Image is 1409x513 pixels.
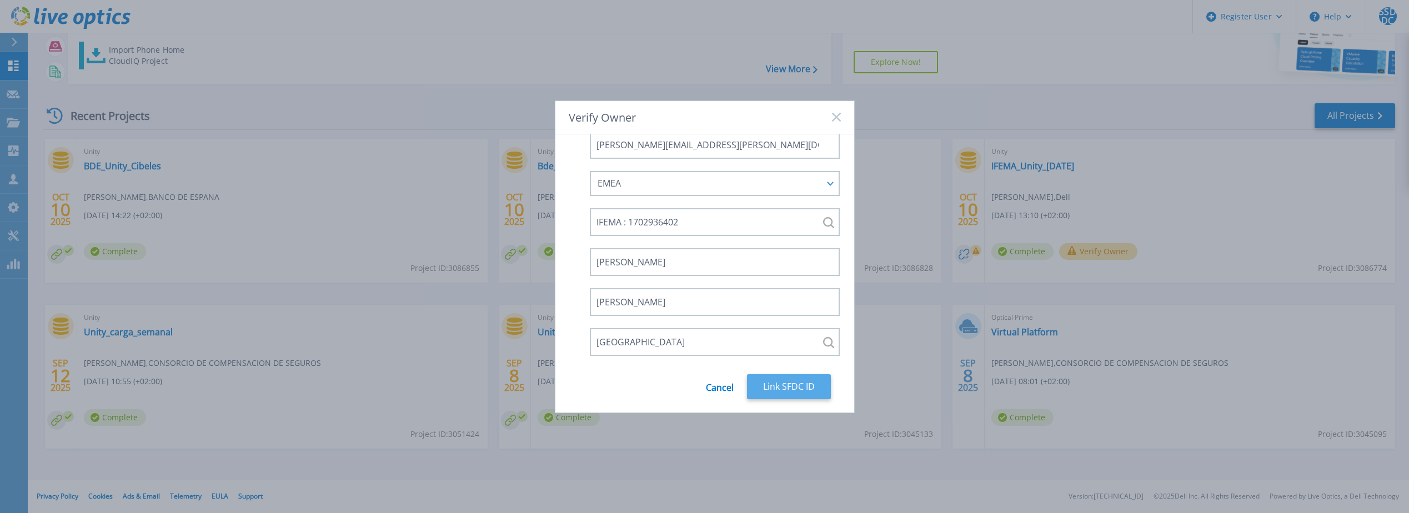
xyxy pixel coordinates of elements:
[569,111,636,124] span: Verify Owner
[590,248,840,276] input: First Name
[590,328,840,356] input: España
[706,374,734,399] a: Cancel
[590,288,840,316] input: Last Name
[590,131,840,159] input: Enter email address
[598,178,820,188] div: EMEA
[747,374,831,399] button: Link SFDC ID
[590,208,840,236] input: IFEMA : 1702936402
